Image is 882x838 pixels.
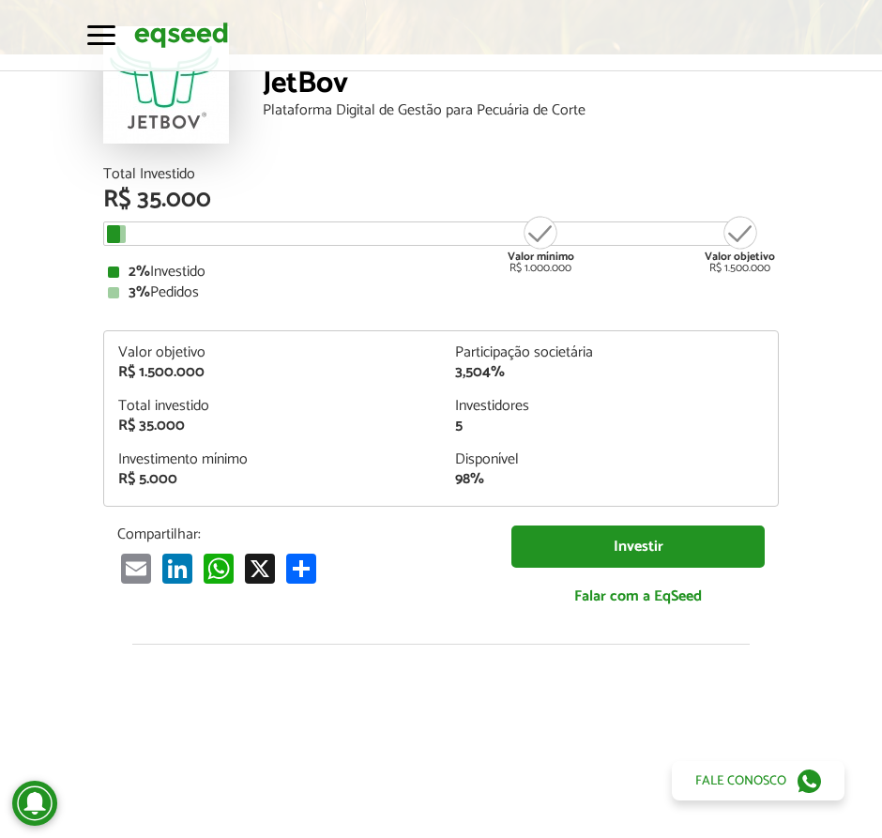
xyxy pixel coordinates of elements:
div: Investidores [455,399,764,414]
div: Disponível [455,452,764,467]
div: Participação societária [455,345,764,360]
img: EqSeed [134,20,228,51]
strong: Valor objetivo [705,248,775,266]
div: R$ 35.000 [103,188,779,212]
a: Email [117,553,155,584]
a: Falar com a EqSeed [511,577,765,616]
div: JetBov [263,69,779,103]
a: X [241,553,279,584]
p: Compartilhar: [117,526,483,543]
div: Pedidos [108,285,774,300]
div: R$ 35.000 [118,419,427,434]
div: 5 [455,419,764,434]
div: 3,504% [455,365,764,380]
a: LinkedIn [159,553,196,584]
a: Compartilhar [282,553,320,584]
a: WhatsApp [200,553,237,584]
div: Total investido [118,399,427,414]
div: R$ 5.000 [118,472,427,487]
div: R$ 1.500.000 [118,365,427,380]
div: Investimento mínimo [118,452,427,467]
strong: Valor mínimo [508,248,574,266]
div: Valor objetivo [118,345,427,360]
a: Investir [511,526,765,568]
strong: 2% [129,259,150,284]
div: Plataforma Digital de Gestão para Pecuária de Corte [263,103,779,118]
div: 98% [455,472,764,487]
strong: 3% [129,280,150,305]
div: Investido [108,265,774,280]
div: R$ 1.000.000 [506,214,576,274]
a: Fale conosco [672,761,844,800]
div: Total Investido [103,167,779,182]
div: R$ 1.500.000 [705,214,775,274]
